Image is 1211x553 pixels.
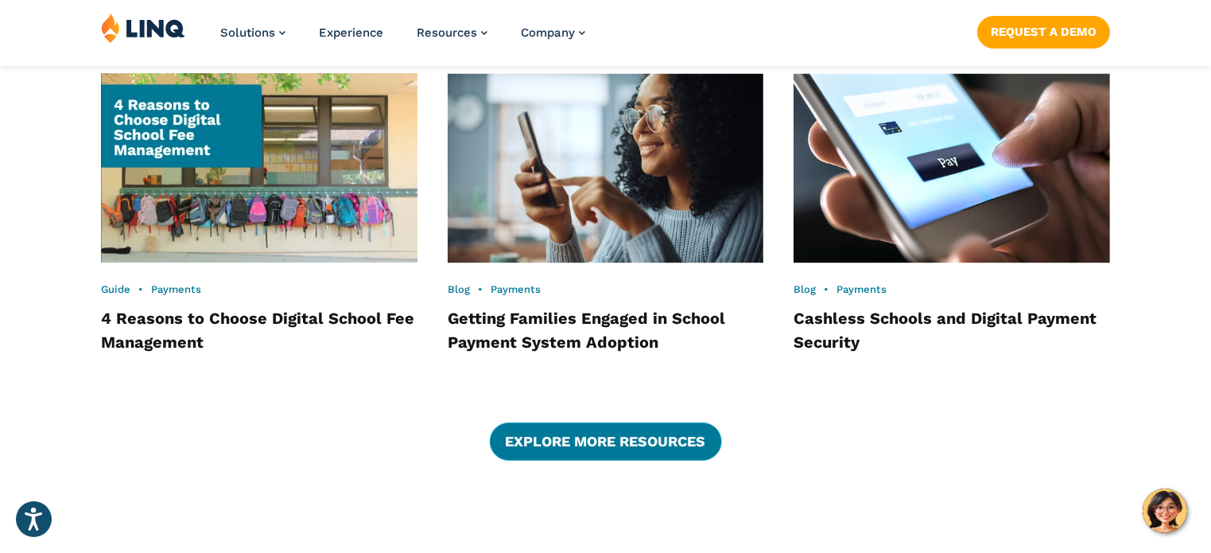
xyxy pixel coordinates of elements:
[151,283,201,295] a: Payments
[220,13,585,65] nav: Primary Navigation
[101,283,130,295] a: Guide
[448,73,764,262] img: Parent looking at phone
[521,25,575,40] span: Company
[101,13,185,43] img: LINQ | K‑12 Software
[448,283,470,295] a: Blog
[101,309,414,352] a: 4 Reasons to Choose Digital School Fee Management
[1143,489,1187,533] button: Hello, have a question? Let’s chat.
[448,309,725,352] a: Getting Families Engaged in School Payment System Adoption
[417,25,477,40] span: Resources
[977,13,1110,48] nav: Button Navigation
[101,282,417,297] div: •
[521,25,585,40] a: Company
[220,25,275,40] span: Solutions
[836,283,887,295] a: Payments
[794,309,1096,352] a: Cashless Schools and Digital Payment Security
[101,73,417,262] img: 4 Reasons to Choose Digital School Fee Management
[489,423,721,461] a: Explore More Resources
[794,73,1110,262] img: Mobile phone screen showing cashless payment
[491,283,541,295] a: Payments
[319,25,383,40] a: Experience
[448,282,764,297] div: •
[977,16,1110,48] a: Request a Demo
[794,282,1110,297] div: •
[417,25,487,40] a: Resources
[794,283,816,295] a: Blog
[220,25,285,40] a: Solutions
